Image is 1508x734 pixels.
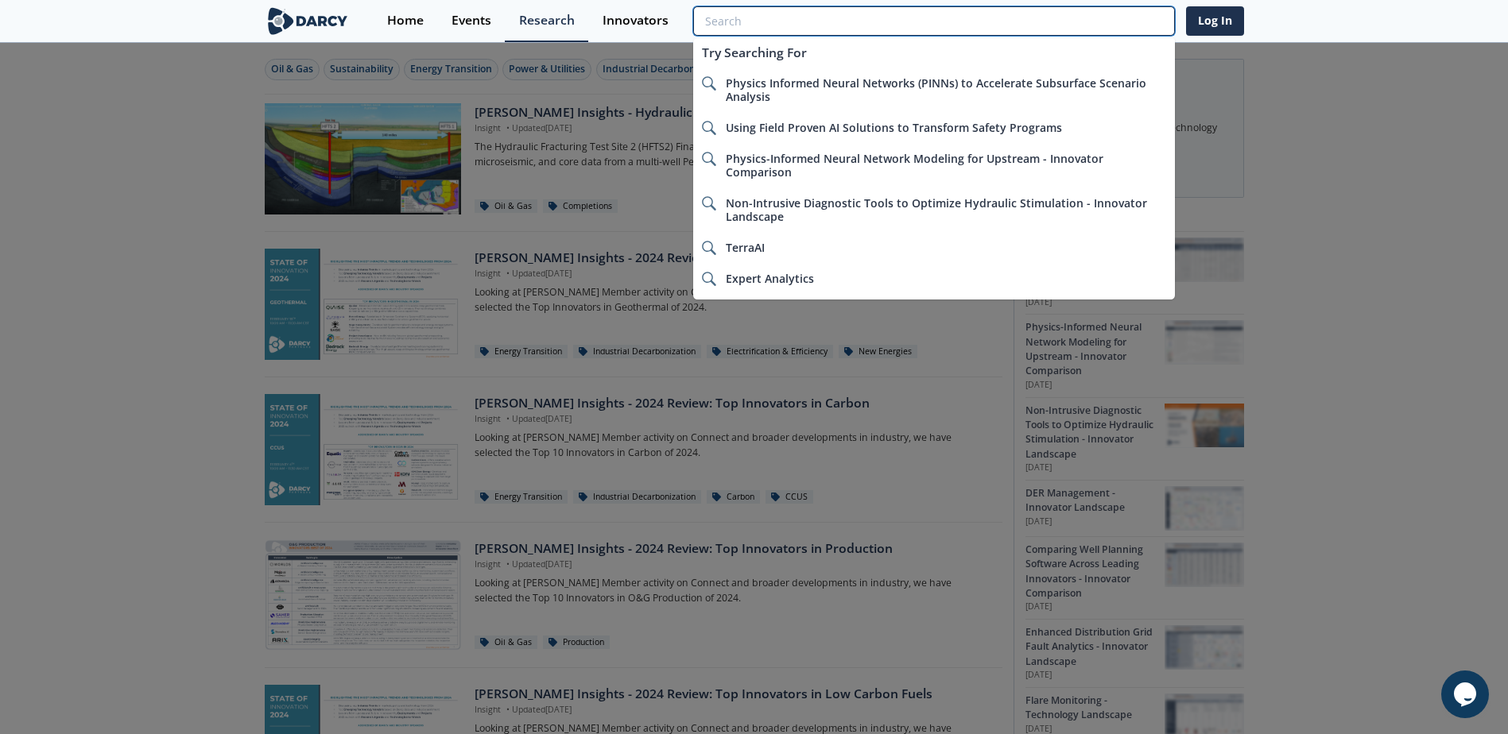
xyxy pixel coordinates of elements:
[726,151,1103,180] span: Physics-Informed Neural Network Modeling for Upstream - Innovator Comparison
[726,120,1062,135] span: Using Field Proven AI Solutions to Transform Safety Programs
[1441,670,1492,718] iframe: chat widget
[1186,6,1244,36] a: Log In
[702,196,716,211] img: icon
[519,14,575,27] div: Research
[702,76,716,91] img: icon
[693,6,1174,36] input: Advanced Search
[702,121,716,135] img: icon
[702,152,716,166] img: icon
[726,75,1146,105] span: Physics Informed Neural Networks (PINNs) to Accelerate Subsurface Scenario Analysis
[387,14,424,27] div: Home
[603,14,669,27] div: Innovators
[452,14,491,27] div: Events
[693,38,1174,68] div: Try Searching For
[265,7,351,35] img: logo-wide.svg
[726,240,765,255] span: TerraAI
[726,271,814,286] span: Expert Analytics
[702,272,716,286] img: icon
[726,195,1147,225] span: Non-Intrusive Diagnostic Tools to Optimize Hydraulic Stimulation - Innovator Landscape
[702,241,716,255] img: icon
